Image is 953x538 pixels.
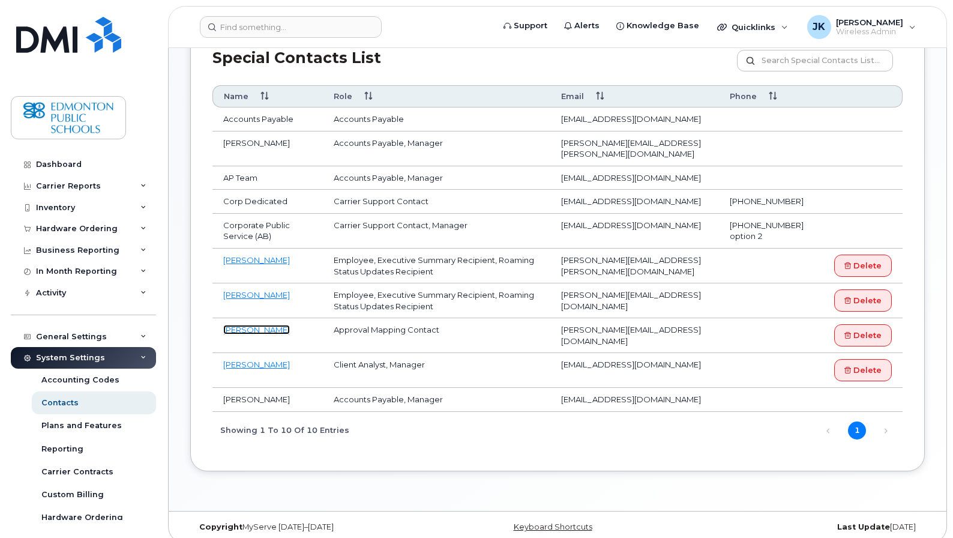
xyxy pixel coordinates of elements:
[323,388,550,412] td: Accounts Payable, Manager
[212,190,323,214] td: Corp Dedicated
[323,318,550,353] td: Approval Mapping Contact
[212,85,323,107] th: Name: activate to sort column ascending
[837,522,890,531] strong: Last Update
[550,190,719,214] td: [EMAIL_ADDRESS][DOMAIN_NAME]
[212,107,323,131] td: Accounts Payable
[550,85,719,107] th: Email: activate to sort column ascending
[550,353,719,388] td: [EMAIL_ADDRESS][DOMAIN_NAME]
[709,15,796,39] div: Quicklinks
[212,50,381,85] h2: Special Contacts List
[550,131,719,166] td: [PERSON_NAME][EMAIL_ADDRESS][PERSON_NAME][DOMAIN_NAME]
[212,166,323,190] td: AP Team
[212,131,323,166] td: [PERSON_NAME]
[495,14,556,38] a: Support
[556,14,608,38] a: Alerts
[223,290,290,300] a: [PERSON_NAME]
[223,360,290,369] a: [PERSON_NAME]
[550,214,719,249] td: [EMAIL_ADDRESS][DOMAIN_NAME]
[877,422,895,440] a: Next
[323,190,550,214] td: Carrier Support Contact
[323,85,550,107] th: Role: activate to sort column ascending
[627,20,699,32] span: Knowledge Base
[323,249,550,283] td: Employee, Executive Summary Recipient, Roaming Status Updates Recipient
[323,131,550,166] td: Accounts Payable, Manager
[550,249,719,283] td: [PERSON_NAME][EMAIL_ADDRESS][PERSON_NAME][DOMAIN_NAME]
[199,522,242,531] strong: Copyright
[550,166,719,190] td: [EMAIL_ADDRESS][DOMAIN_NAME]
[550,318,719,353] td: [PERSON_NAME][EMAIL_ADDRESS][DOMAIN_NAME]
[550,107,719,131] td: [EMAIL_ADDRESS][DOMAIN_NAME]
[834,359,892,381] a: Delete
[323,107,550,131] td: Accounts Payable
[223,255,290,265] a: [PERSON_NAME]
[323,166,550,190] td: Accounts Payable, Manager
[848,422,866,440] a: 1
[719,190,823,214] td: [PHONE_NUMBER]
[813,20,825,34] span: JK
[799,15,924,39] div: Jayson Kralkay
[574,20,600,32] span: Alerts
[550,388,719,412] td: [EMAIL_ADDRESS][DOMAIN_NAME]
[834,289,892,312] a: Delete
[834,324,892,346] a: Delete
[323,283,550,318] td: Employee, Executive Summary Recipient, Roaming Status Updates Recipient
[212,214,323,249] td: Corporate Public Service (AB)
[190,522,435,532] div: MyServe [DATE]–[DATE]
[819,422,837,440] a: Previous
[223,325,290,334] a: [PERSON_NAME]
[212,420,349,440] div: Showing 1 to 10 of 10 entries
[514,20,547,32] span: Support
[608,14,708,38] a: Knowledge Base
[836,17,903,27] span: [PERSON_NAME]
[834,255,892,277] a: Delete
[719,214,823,249] td: [PHONE_NUMBER] option 2
[200,16,382,38] input: Find something...
[212,388,323,412] td: [PERSON_NAME]
[732,22,775,32] span: Quicklinks
[514,522,592,531] a: Keyboard Shortcuts
[323,353,550,388] td: Client Analyst, Manager
[836,27,903,37] span: Wireless Admin
[719,85,823,107] th: Phone: activate to sort column ascending
[550,283,719,318] td: [PERSON_NAME][EMAIL_ADDRESS][DOMAIN_NAME]
[680,522,925,532] div: [DATE]
[323,214,550,249] td: Carrier Support Contact, Manager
